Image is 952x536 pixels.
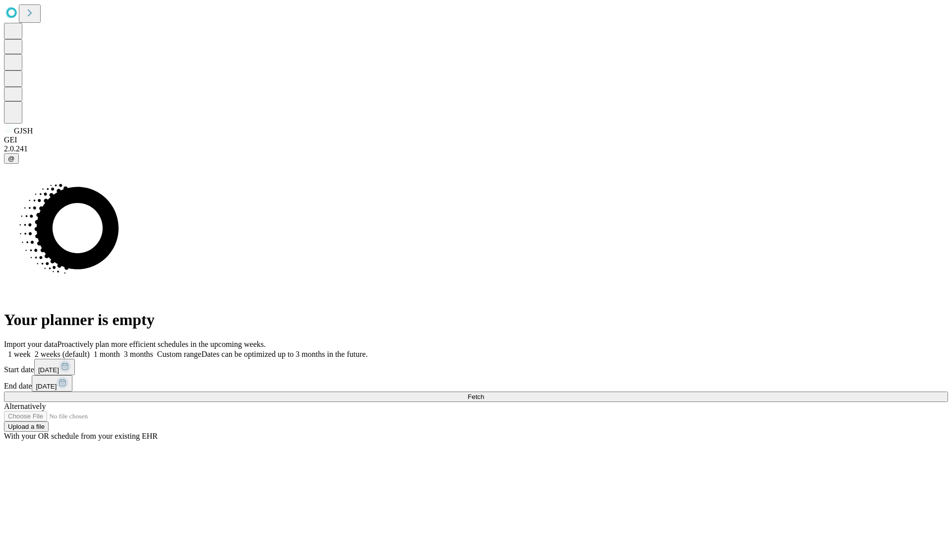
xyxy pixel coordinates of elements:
div: GEI [4,135,948,144]
div: 2.0.241 [4,144,948,153]
div: Start date [4,359,948,375]
span: 2 weeks (default) [35,350,90,358]
button: Upload a file [4,421,49,432]
span: Dates can be optimized up to 3 months in the future. [201,350,367,358]
span: Import your data [4,340,58,348]
span: [DATE] [38,366,59,374]
span: Alternatively [4,402,46,410]
button: [DATE] [34,359,75,375]
span: 1 week [8,350,31,358]
span: [DATE] [36,383,57,390]
span: Proactively plan more efficient schedules in the upcoming weeks. [58,340,266,348]
span: @ [8,155,15,162]
span: Fetch [468,393,484,401]
span: Custom range [157,350,201,358]
span: 1 month [94,350,120,358]
span: With your OR schedule from your existing EHR [4,432,158,440]
span: GJSH [14,127,33,135]
span: 3 months [124,350,153,358]
div: End date [4,375,948,392]
button: Fetch [4,392,948,402]
h1: Your planner is empty [4,311,948,329]
button: [DATE] [32,375,72,392]
button: @ [4,153,19,164]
